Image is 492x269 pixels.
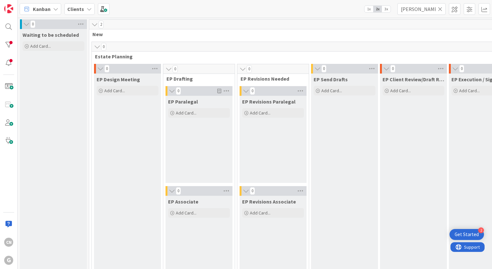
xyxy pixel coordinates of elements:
[23,32,79,38] span: Waiting to be scheduled
[104,88,125,94] span: Add Card...
[101,43,106,51] span: 0
[104,65,109,73] span: 0
[459,88,480,94] span: Add Card...
[99,21,104,28] span: 2
[14,1,29,9] span: Support
[250,210,270,216] span: Add Card...
[242,98,296,105] span: EP Revisions Paralegal
[459,65,464,73] span: 0
[364,6,373,12] span: 1x
[30,43,51,49] span: Add Card...
[382,6,391,12] span: 3x
[4,4,13,13] img: Visit kanbanzone.com
[97,76,140,83] span: EP Design Meeting
[250,187,255,195] span: 0
[373,6,382,12] span: 2x
[455,231,479,238] div: Get Started
[449,229,484,240] div: Open Get Started checklist, remaining modules: 2
[67,6,84,12] b: Clients
[397,3,446,15] input: Quick Filter...
[4,238,13,247] div: CN
[168,98,198,105] span: EP Paralegal
[478,227,484,233] div: 2
[383,76,444,83] span: EP Client Review/Draft Review Meeting
[321,65,326,73] span: 0
[176,110,196,116] span: Add Card...
[241,75,301,82] span: EP Revisions Needed
[176,187,181,195] span: 0
[33,5,51,13] span: Kanban
[176,210,196,216] span: Add Card...
[4,256,13,265] div: G
[30,20,35,28] span: 0
[390,88,411,94] span: Add Card...
[250,110,270,116] span: Add Card...
[390,65,395,73] span: 0
[168,198,198,205] span: EP Associate
[166,75,227,82] span: EP Drafting
[242,198,296,205] span: EP Revisions Associate
[250,87,255,95] span: 0
[247,65,252,73] span: 0
[176,87,181,95] span: 0
[173,65,178,73] span: 0
[314,76,348,83] span: EP Send Drafts
[321,88,342,94] span: Add Card...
